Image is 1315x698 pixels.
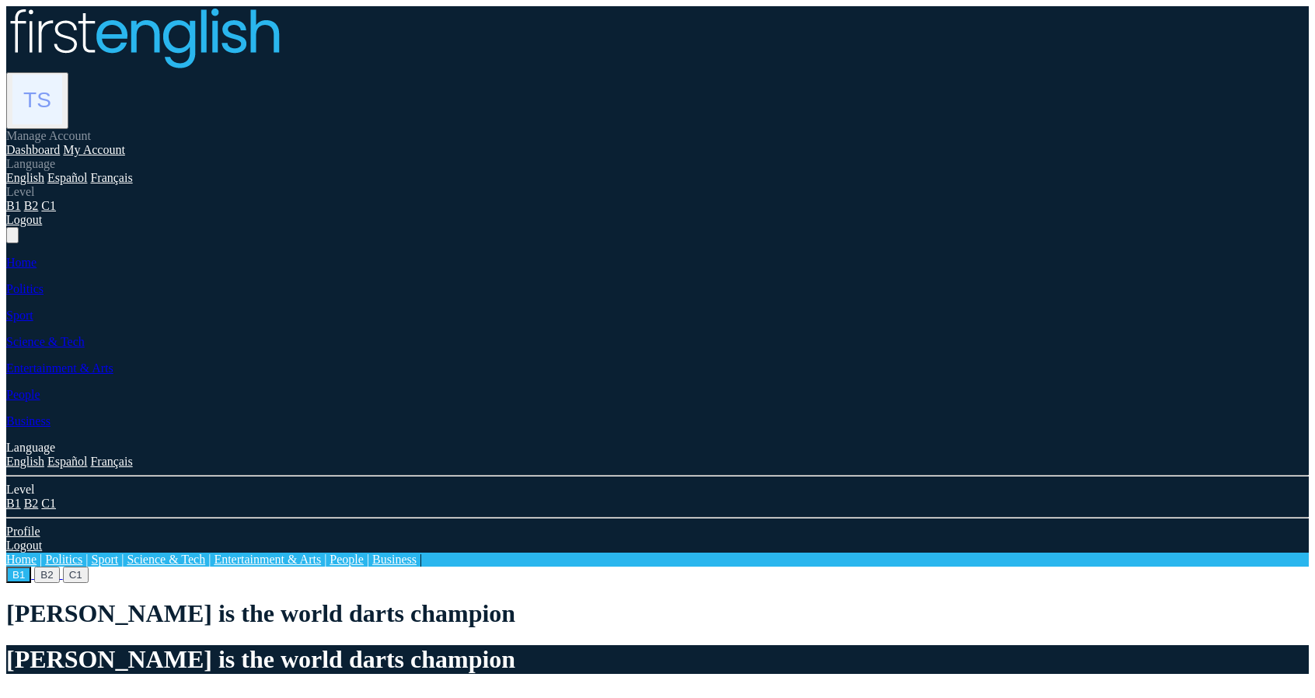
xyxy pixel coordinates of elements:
button: C1 [63,567,89,583]
a: Business [372,553,417,566]
a: B1 [6,497,21,510]
div: Level [6,185,1309,199]
a: B2 [24,497,39,510]
a: Français [90,455,132,468]
a: Science & Tech [6,335,85,348]
a: B1 [6,567,34,581]
a: B2 [34,567,62,581]
a: Logout [6,213,42,226]
span: | [324,553,326,566]
a: Politics [45,553,82,566]
h1: [PERSON_NAME] is the world darts champion [6,599,1309,628]
a: My Account [63,143,125,156]
a: C1 [41,199,56,212]
a: B2 [24,199,39,212]
button: B1 [6,567,31,583]
span: | [40,553,42,566]
a: Español [47,171,88,184]
a: Profile [6,525,40,538]
img: Tom Sharp [12,75,62,124]
span: | [208,553,211,566]
a: Français [90,171,132,184]
a: Dashboard [6,143,60,156]
span: | [367,553,369,566]
a: B1 [6,199,21,212]
a: C1 [63,567,89,581]
a: Español [47,455,88,468]
a: Entertainment & Arts [214,553,321,566]
div: Language [6,157,1309,171]
a: Business [6,414,51,428]
a: Sport [6,309,33,322]
a: People [330,553,364,566]
span: | [85,553,88,566]
a: Logout [6,539,42,552]
a: Home [6,553,37,566]
img: Logo [6,6,281,69]
a: Home [6,256,37,269]
a: Politics [6,282,44,295]
a: Entertainment & Arts [6,361,113,375]
a: People [6,388,40,401]
div: Manage Account [6,129,1309,143]
button: B2 [34,567,59,583]
a: English [6,455,44,468]
h1: [PERSON_NAME] is the world darts champion [6,645,1309,674]
div: Language [6,441,1309,455]
span: | [420,553,422,566]
div: Level [6,483,1309,497]
a: C1 [41,497,56,510]
a: English [6,171,44,184]
a: Logo [6,6,1309,72]
a: Science & Tech [127,553,205,566]
span: | [121,553,124,566]
a: Sport [92,553,119,566]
